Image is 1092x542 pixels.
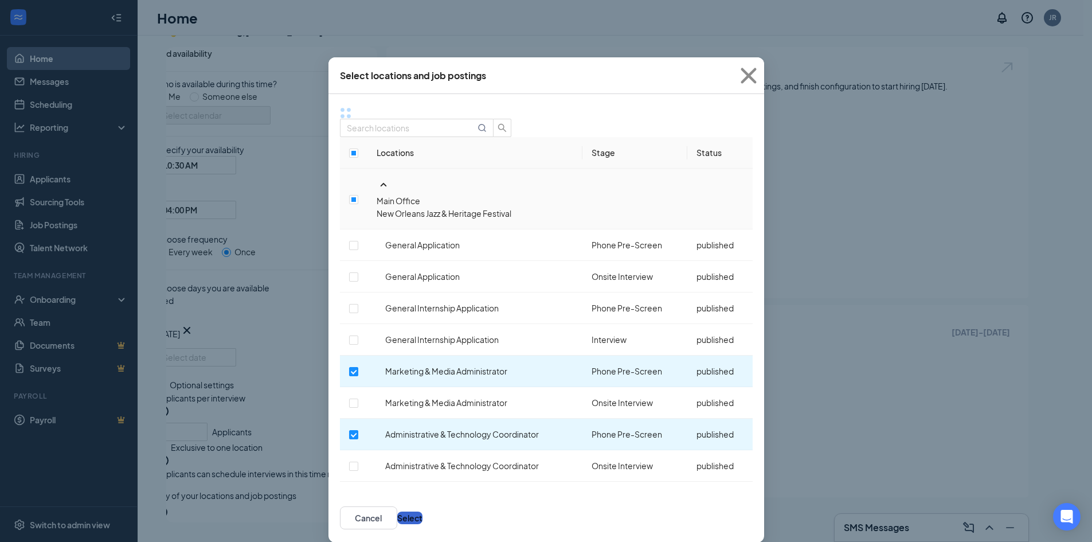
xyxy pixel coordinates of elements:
[385,461,539,471] span: Administrative & Technology Coordinator
[385,366,507,376] span: Marketing & Media Administrator
[696,397,734,408] span: published
[696,334,734,345] span: published
[592,240,662,250] span: Phone Pre-Screen
[385,240,460,250] span: General Application
[696,461,734,471] span: published
[1053,503,1081,531] div: Open Intercom Messenger
[367,137,583,169] th: Locations
[493,119,511,137] button: search
[377,207,574,220] p: New Orleans Jazz & Heritage Festival
[340,69,486,82] div: Select locations and job postings
[592,303,662,313] span: Phone Pre-Screen
[592,429,662,439] span: Phone Pre-Screen
[385,271,460,282] span: General Application
[385,429,539,439] span: Administrative & Technology Coordinator
[385,303,499,313] span: General Internship Application
[494,123,511,132] span: search
[477,123,487,132] svg: MagnifyingGlass
[592,366,662,376] span: Phone Pre-Screen
[385,334,499,345] span: General Internship Application
[733,60,764,91] svg: Cross
[347,122,475,134] input: Search locations
[592,271,653,282] span: Onsite Interview
[687,137,753,169] th: Status
[377,196,420,206] span: Main Office
[592,461,653,471] span: Onsite Interview
[340,506,397,529] button: Cancel
[592,397,653,408] span: Onsite Interview
[696,240,734,250] span: published
[696,303,734,313] span: published
[696,366,734,376] span: published
[733,57,764,94] button: Close
[385,397,507,408] span: Marketing & Media Administrator
[377,178,390,192] svg: SmallChevronUp
[696,429,734,439] span: published
[397,512,422,524] button: Select
[592,334,627,345] span: Interview
[696,271,734,282] span: published
[582,137,687,169] th: Stage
